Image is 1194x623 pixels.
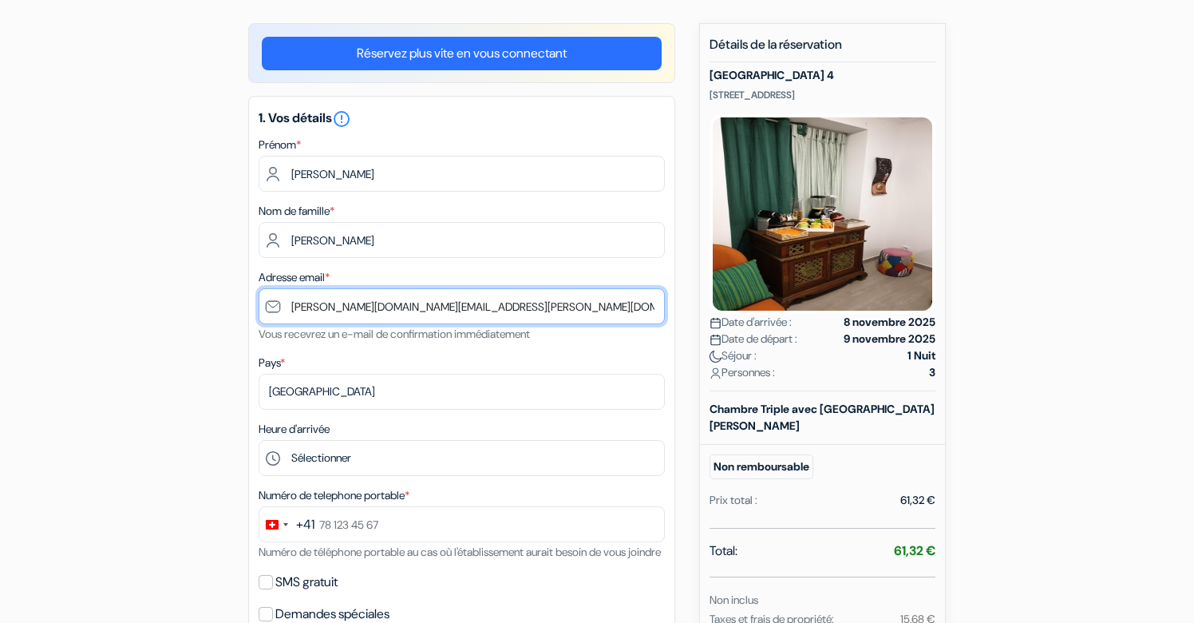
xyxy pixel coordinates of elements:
input: Entrer le nom de famille [259,222,665,258]
input: Entrer adresse e-mail [259,288,665,324]
strong: 8 novembre 2025 [844,314,935,331]
small: Non remboursable [710,454,813,479]
span: Personnes : [710,364,775,381]
a: Réservez plus vite en vous connectant [262,37,662,70]
strong: 1 Nuit [907,347,935,364]
label: Pays [259,355,285,371]
button: Change country, selected Switzerland (+41) [259,507,314,542]
small: Numéro de téléphone portable au cas où l'établissement aurait besoin de vous joindre [259,545,661,559]
strong: 61,32 € [894,542,935,559]
div: +41 [296,515,314,534]
strong: 3 [929,364,935,381]
a: error_outline [332,109,351,126]
h5: Détails de la réservation [710,37,935,62]
span: Date d'arrivée : [710,314,792,331]
span: Séjour : [710,347,757,364]
span: Total: [710,542,737,561]
strong: 9 novembre 2025 [844,331,935,347]
img: user_icon.svg [710,367,722,379]
i: error_outline [332,109,351,129]
label: Nom de famille [259,203,334,220]
img: calendar.svg [710,317,722,329]
h5: 1. Vos détails [259,109,665,129]
label: Numéro de telephone portable [259,487,409,504]
span: Date de départ : [710,331,797,347]
input: Entrez votre prénom [259,156,665,192]
div: 61,32 € [900,492,935,509]
p: [STREET_ADDRESS] [710,89,935,101]
input: 78 123 45 67 [259,506,665,542]
label: Adresse email [259,269,330,286]
img: calendar.svg [710,334,722,346]
small: Non inclus [710,593,758,607]
small: Vous recevrez un e-mail de confirmation immédiatement [259,327,530,341]
img: moon.svg [710,351,722,363]
b: Chambre Triple avec [GEOGRAPHIC_DATA][PERSON_NAME] [710,402,935,433]
label: SMS gratuit [275,571,338,593]
label: Heure d'arrivée [259,421,330,438]
h5: [GEOGRAPHIC_DATA] 4 [710,69,935,82]
label: Prénom [259,137,301,153]
div: Prix total : [710,492,757,509]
